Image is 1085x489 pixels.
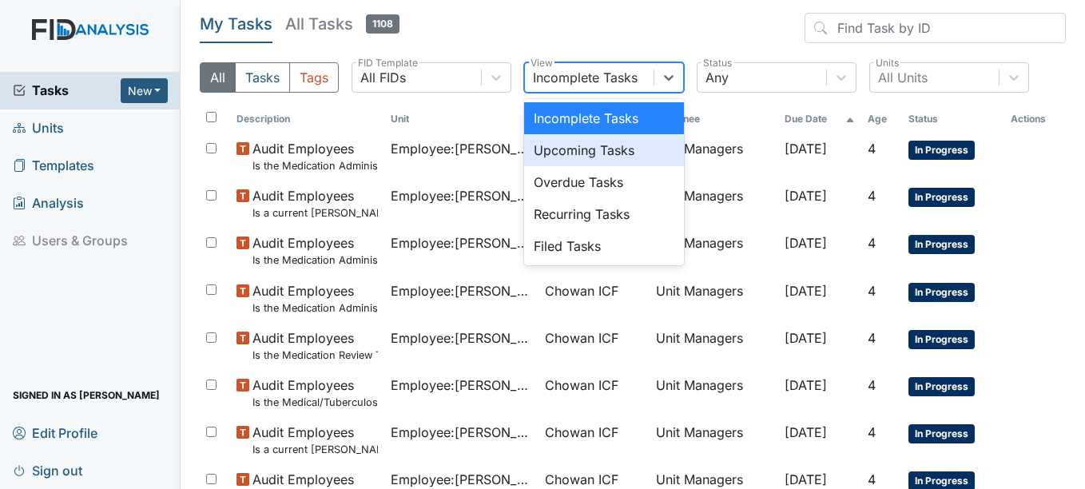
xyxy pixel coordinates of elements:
button: New [121,78,169,103]
span: [DATE] [785,188,827,204]
span: Employee : [PERSON_NAME] [391,233,532,252]
th: Actions [1004,105,1066,133]
span: Audit Employees Is the Medical/Tuberculosis Assessment updated annually? [252,376,378,410]
span: Chowan ICF [545,328,618,348]
div: Upcoming Tasks [524,134,684,166]
span: 4 [868,424,876,440]
small: Is the Medical/Tuberculosis Assessment updated annually? [252,395,378,410]
span: 4 [868,471,876,487]
button: Tasks [235,62,290,93]
div: Recurring Tasks [524,198,684,230]
span: [DATE] [785,330,827,346]
h5: All Tasks [285,13,399,35]
span: In Progress [908,424,975,443]
span: Analysis [13,191,84,216]
th: Toggle SortBy [902,105,1004,133]
span: Employee : [PERSON_NAME] [391,470,532,489]
span: Employee : [PERSON_NAME] [391,281,532,300]
span: Chowan ICF [545,281,618,300]
span: In Progress [908,377,975,396]
th: Toggle SortBy [230,105,384,133]
div: Filed Tasks [524,230,684,262]
span: Chowan ICF [545,470,618,489]
button: All [200,62,236,93]
span: [DATE] [785,283,827,299]
span: Employee : [PERSON_NAME] [391,423,532,442]
span: [DATE] [785,235,827,251]
span: 4 [868,283,876,299]
span: Employee : [PERSON_NAME] [391,186,532,205]
span: Chowan ICF [545,376,618,395]
td: Unit Managers [650,322,778,369]
td: Unit Managers [650,416,778,463]
th: Assignee [650,105,778,133]
span: 4 [868,330,876,346]
span: Audit Employees Is the Medication Administration certificate found in the file? [252,139,378,173]
span: Employee : [PERSON_NAME] [391,376,532,395]
small: Is the Medication Review Test updated annually? [252,348,378,363]
small: Is a current [PERSON_NAME] Training certificate found in the file (1 year)? [252,442,378,457]
span: Audit Employees Is the Medication Administration certificate found in the file? [252,233,378,268]
span: Chowan ICF [545,423,618,442]
button: Tags [289,62,339,93]
div: All Units [878,68,928,87]
span: 4 [868,235,876,251]
div: Overdue Tasks [524,166,684,198]
span: [DATE] [785,377,827,393]
span: Sign out [13,458,82,483]
span: 4 [868,141,876,157]
span: Audit Employees Is a current MANDT Training certificate found in the file (1 year)? [252,423,378,457]
input: Find Task by ID [805,13,1066,43]
th: Toggle SortBy [861,105,902,133]
div: Incomplete Tasks [533,68,638,87]
div: All FIDs [360,68,406,87]
h5: My Tasks [200,13,272,35]
span: [DATE] [785,424,827,440]
td: Unit Managers [650,369,778,416]
span: Audit Employees Is the Medication Administration Test and 2 observation checklist (hire after 10/... [252,281,378,316]
span: In Progress [908,235,975,254]
small: Is the Medication Administration certificate found in the file? [252,158,378,173]
td: Unit Managers [650,133,778,180]
small: Is the Medication Administration certificate found in the file? [252,252,378,268]
td: Unit Managers [650,180,778,227]
td: Unit Managers [650,275,778,322]
span: Employee : [PERSON_NAME] [391,139,532,158]
span: In Progress [908,283,975,302]
span: 1108 [366,14,399,34]
span: Audit Employees Is a current MANDT Training certificate found in the file (1 year)? [252,186,378,221]
td: Unit Managers [650,227,778,274]
span: In Progress [908,330,975,349]
span: Edit Profile [13,420,97,445]
span: [DATE] [785,471,827,487]
span: Audit Employees Is the Medication Review Test updated annually? [252,328,378,363]
span: In Progress [908,141,975,160]
input: Toggle All Rows Selected [206,112,217,122]
a: Tasks [13,81,121,100]
div: Incomplete Tasks [524,102,684,134]
th: Toggle SortBy [384,105,539,133]
span: 4 [868,377,876,393]
th: Toggle SortBy [778,105,861,133]
small: Is a current [PERSON_NAME] Training certificate found in the file (1 year)? [252,205,378,221]
span: 4 [868,188,876,204]
span: Units [13,116,64,141]
span: In Progress [908,188,975,207]
small: Is the Medication Administration Test and 2 observation checklist (hire after 10/07) found in the... [252,300,378,316]
span: Templates [13,153,94,178]
span: Employee : [PERSON_NAME] [391,328,532,348]
div: Type filter [200,62,339,93]
div: Any [705,68,729,87]
span: [DATE] [785,141,827,157]
span: Signed in as [PERSON_NAME] [13,383,160,407]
